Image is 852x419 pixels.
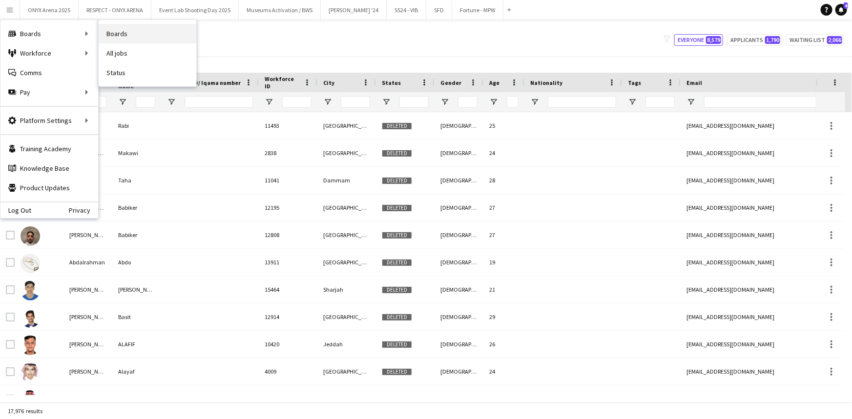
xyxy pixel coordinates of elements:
[99,63,196,82] a: Status
[63,385,112,412] div: [PERSON_NAME]
[6,231,15,239] input: Row Selection is disabled for this row (unchecked)
[112,385,161,412] div: Alhumaidani
[435,249,483,276] div: [DEMOGRAPHIC_DATA]
[827,36,842,44] span: 2,066
[259,140,317,166] div: 2838
[259,194,317,221] div: 12195
[382,232,412,239] span: Deleted
[686,98,695,106] button: Open Filter Menu
[21,254,40,273] img: Abdalrahman Abdo
[483,331,524,358] div: 26
[167,98,176,106] button: Open Filter Menu
[99,43,196,63] a: All jobs
[765,36,780,44] span: 1,790
[0,111,98,130] div: Platform Settings
[0,82,98,102] div: Pay
[0,139,98,159] a: Training Academy
[435,167,483,194] div: [DEMOGRAPHIC_DATA]
[435,112,483,139] div: [DEMOGRAPHIC_DATA]
[483,276,524,303] div: 21
[489,98,498,106] button: Open Filter Menu
[323,98,332,106] button: Open Filter Menu
[21,336,40,355] img: ABDULAZIZ ALAFIF
[0,178,98,198] a: Product Updates
[435,276,483,303] div: [DEMOGRAPHIC_DATA]
[458,96,478,108] input: Gender Filter Input
[259,112,317,139] div: 11493
[435,385,483,412] div: [DEMOGRAPHIC_DATA]
[112,112,161,139] div: Rabi
[259,303,317,330] div: 12914
[112,194,161,221] div: Babiker
[112,221,161,248] div: Babiker
[185,96,253,108] input: National ID/ Iqama number Filter Input
[317,331,376,358] div: Jeddah
[63,303,112,330] div: [PERSON_NAME]
[435,140,483,166] div: [DEMOGRAPHIC_DATA]
[21,363,40,382] img: Abdulaziz Alayaf
[483,385,524,412] div: 28
[167,79,241,86] span: National ID/ Iqama number
[112,249,161,276] div: Abdo
[21,308,40,328] img: Abdul Basit
[507,96,519,108] input: Age Filter Input
[321,0,387,20] button: [PERSON_NAME] '24
[341,96,370,108] input: City Filter Input
[6,313,15,321] input: Row Selection is disabled for this row (unchecked)
[63,249,112,276] div: Abdalrahman
[382,368,412,376] span: Deleted
[628,98,637,106] button: Open Filter Menu
[317,385,376,412] div: [GEOGRAPHIC_DATA]
[452,0,503,20] button: Fortune - MPW
[239,0,321,20] button: Museums Activation / BWS
[483,140,524,166] div: 24
[483,112,524,139] div: 25
[6,367,15,376] input: Row Selection is disabled for this row (unchecked)
[706,36,721,44] span: 8,579
[112,358,161,385] div: Alayaf
[435,194,483,221] div: [DEMOGRAPHIC_DATA]
[136,96,155,108] input: Last Name Filter Input
[440,79,461,86] span: Gender
[382,204,412,212] span: Deleted
[112,167,161,194] div: Taha
[63,276,112,303] div: [PERSON_NAME]
[265,75,300,90] span: Workforce ID
[483,167,524,194] div: 28
[530,98,539,106] button: Open Filter Menu
[99,24,196,43] a: Boards
[63,358,112,385] div: [PERSON_NAME]
[112,303,161,330] div: Basit
[317,249,376,276] div: [GEOGRAPHIC_DATA]
[483,249,524,276] div: 19
[20,0,79,20] button: ONYX Arena 2025
[844,2,848,9] span: 4
[6,285,15,294] input: Row Selection is disabled for this row (unchecked)
[483,194,524,221] div: 27
[259,276,317,303] div: 15464
[382,341,412,348] span: Deleted
[483,221,524,248] div: 27
[0,63,98,82] a: Comms
[69,206,98,214] a: Privacy
[727,34,782,46] button: Applicants1,790
[317,303,376,330] div: [GEOGRAPHIC_DATA]
[21,281,40,300] img: Abdul aziz Mohammad
[628,79,641,86] span: Tags
[440,98,449,106] button: Open Filter Menu
[282,96,312,108] input: Workforce ID Filter Input
[259,331,317,358] div: 10420
[399,96,429,108] input: Status Filter Input
[483,303,524,330] div: 29
[835,4,847,16] a: 4
[259,167,317,194] div: 11041
[21,226,40,246] img: Abdallah Babiker
[112,331,161,358] div: ALAFIF
[112,140,161,166] div: Makawi
[317,276,376,303] div: Sharjah
[323,79,334,86] span: City
[259,385,317,412] div: 12999
[63,331,112,358] div: [PERSON_NAME]
[382,122,412,130] span: Deleted
[6,340,15,349] input: Row Selection is disabled for this row (unchecked)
